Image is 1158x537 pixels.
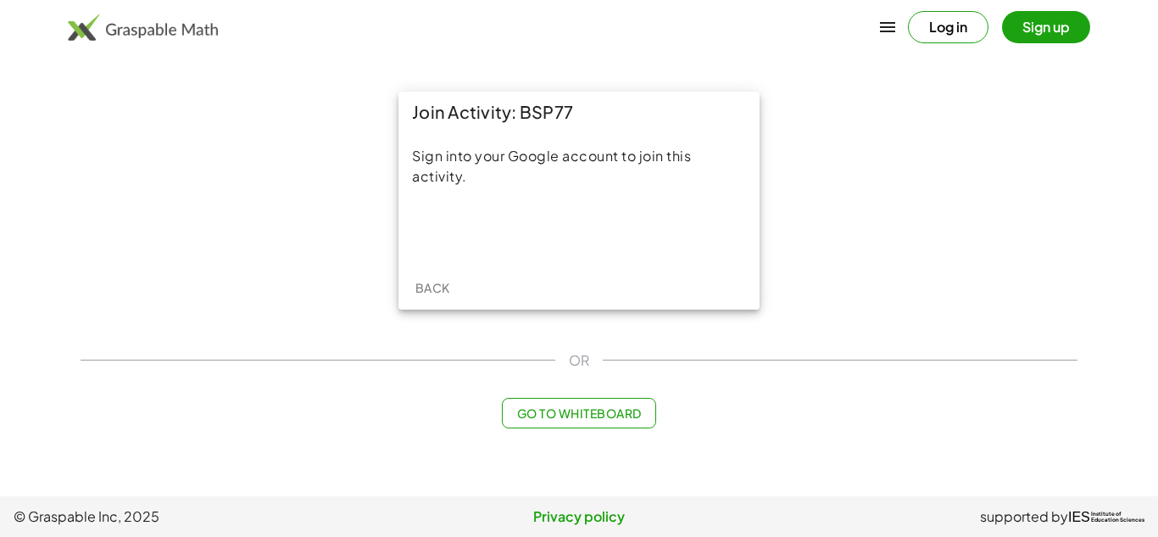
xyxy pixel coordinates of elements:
button: Go to Whiteboard [502,398,655,428]
div: Sign into your Google account to join this activity. [412,146,746,187]
span: IES [1068,509,1090,525]
iframe: Sign in with Google Button [493,212,665,249]
button: Back [405,272,459,303]
button: Log in [908,11,988,43]
span: Go to Whiteboard [516,406,641,421]
a: IESInstitute ofEducation Sciences [1068,506,1144,527]
div: Join Activity: BSP77 [398,92,760,132]
span: Institute of Education Sciences [1091,512,1144,523]
span: supported by [980,506,1068,527]
button: Sign up [1002,11,1090,43]
span: Back [415,280,449,295]
span: © Graspable Inc, 2025 [14,506,391,527]
span: OR [569,350,589,371]
a: Privacy policy [391,506,768,527]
